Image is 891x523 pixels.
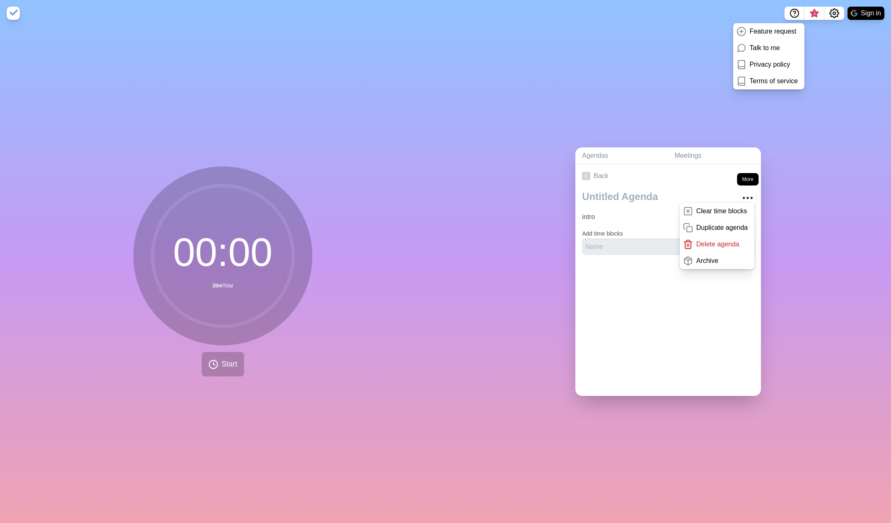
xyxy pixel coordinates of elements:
button: More [739,190,756,206]
button: What’s new [804,7,824,20]
p: Delete agenda [696,239,739,249]
p: Clear time blocks [696,206,747,216]
img: timeblocks logo [7,7,20,20]
img: google logo [851,10,857,17]
a: Privacy policy [733,56,804,73]
input: Name [582,239,708,255]
p: Talk to me [750,43,780,53]
button: Help [785,7,804,20]
p: Duplicate agenda [696,223,748,233]
p: Privacy policy [750,60,790,70]
a: Agendas [575,147,668,164]
a: Meetings [668,147,761,164]
p: Archive [696,256,718,266]
a: Terms of service [733,73,804,89]
a: Back [575,164,761,188]
button: Sign in [848,7,884,20]
p: Feature request [750,27,797,36]
p: Terms of service [750,76,798,86]
span: 3 [811,10,818,17]
label: Add time blocks [582,230,623,237]
a: Feature request [733,23,804,40]
input: Name [579,209,696,225]
button: Start [202,352,244,376]
span: Start [222,359,237,370]
button: Settings [824,7,844,20]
